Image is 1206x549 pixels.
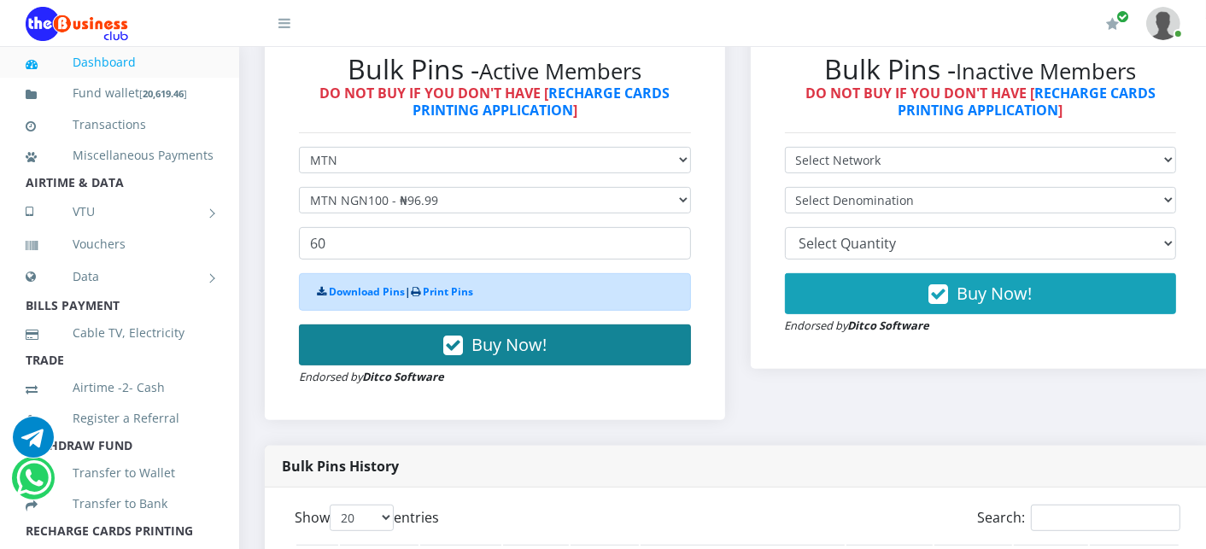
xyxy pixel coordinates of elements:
[848,318,930,333] strong: Ditco Software
[26,399,214,438] a: Register a Referral
[139,87,187,100] small: [ ]
[977,505,1180,531] label: Search:
[317,284,473,299] strong: |
[26,105,214,144] a: Transactions
[1106,17,1119,31] i: Renew/Upgrade Subscription
[26,43,214,82] a: Dashboard
[785,273,1177,314] button: Buy Now!
[785,53,1177,85] h2: Bulk Pins -
[299,227,691,260] input: Enter Quantity
[26,7,128,41] img: Logo
[898,84,1156,119] a: RECHARGE CARDS PRINTING APPLICATION
[319,84,670,119] strong: DO NOT BUY IF YOU DON'T HAVE [ ]
[299,53,691,85] h2: Bulk Pins -
[295,505,439,531] label: Show entries
[956,56,1136,86] small: Inactive Members
[330,505,394,531] select: Showentries
[26,484,214,523] a: Transfer to Bank
[26,136,214,175] a: Miscellaneous Payments
[479,56,641,86] small: Active Members
[785,318,930,333] small: Endorsed by
[362,369,444,384] strong: Ditco Software
[13,429,54,458] a: Chat for support
[26,190,214,233] a: VTU
[26,368,214,407] a: Airtime -2- Cash
[1031,505,1180,531] input: Search:
[1116,10,1129,23] span: Renew/Upgrade Subscription
[423,284,473,299] a: Print Pins
[26,73,214,114] a: Fund wallet[20,619.46]
[471,333,547,356] span: Buy Now!
[957,282,1032,305] span: Buy Now!
[26,225,214,264] a: Vouchers
[26,313,214,353] a: Cable TV, Electricity
[16,470,51,499] a: Chat for support
[299,324,691,365] button: Buy Now!
[26,255,214,298] a: Data
[143,87,184,100] b: 20,619.46
[329,284,405,299] a: Download Pins
[413,84,670,119] a: RECHARGE CARDS PRINTING APPLICATION
[282,457,399,476] strong: Bulk Pins History
[1146,7,1180,40] img: User
[299,369,444,384] small: Endorsed by
[805,84,1156,119] strong: DO NOT BUY IF YOU DON'T HAVE [ ]
[26,453,214,493] a: Transfer to Wallet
